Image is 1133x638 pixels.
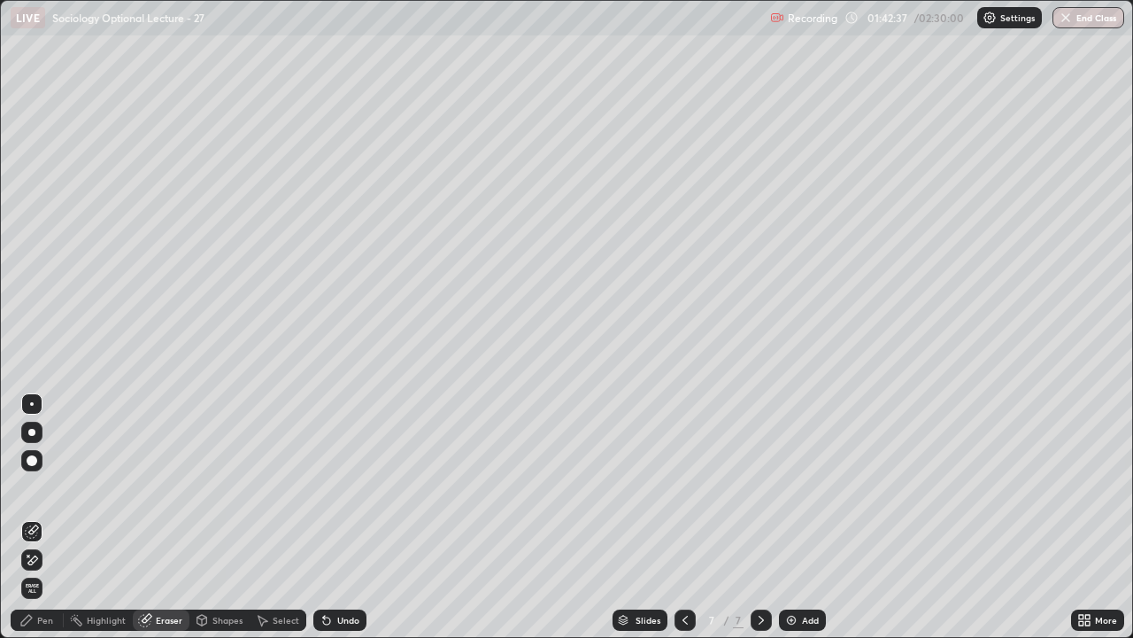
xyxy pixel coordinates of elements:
button: End Class [1052,7,1124,28]
img: end-class-cross [1059,11,1073,25]
p: Sociology Optional Lecture - 27 [52,11,204,25]
img: add-slide-button [784,613,798,627]
div: Select [273,616,299,625]
img: class-settings-icons [983,11,997,25]
img: recording.375f2c34.svg [770,11,784,25]
p: Recording [788,12,837,25]
div: Slides [636,616,660,625]
div: 7 [703,615,721,626]
div: Shapes [212,616,243,625]
div: Pen [37,616,53,625]
div: Undo [337,616,359,625]
div: More [1095,616,1117,625]
div: / [724,615,729,626]
p: Settings [1000,13,1035,22]
div: Eraser [156,616,182,625]
p: LIVE [16,11,40,25]
span: Erase all [22,583,42,594]
div: 7 [733,612,744,628]
div: Highlight [87,616,126,625]
div: Add [802,616,819,625]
